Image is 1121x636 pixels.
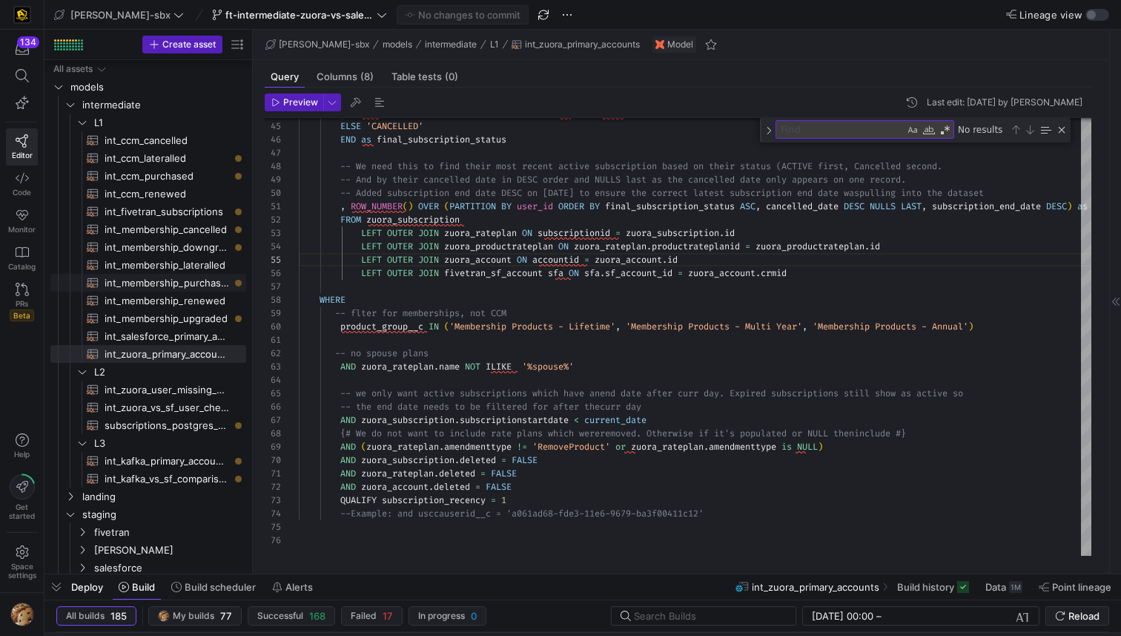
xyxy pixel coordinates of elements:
[8,225,36,234] span: Monitor
[859,187,984,199] span: pulling into the dataset
[1046,200,1067,212] span: DESC
[421,36,480,53] button: intermediate
[112,574,162,600] button: Build
[667,39,693,50] span: Model
[265,293,281,306] div: 58
[50,238,246,256] a: int_membership_downgraded​​​​​​​​​​
[50,363,246,381] div: Press SPACE to select this row.
[361,240,382,252] span: LEFT
[265,360,281,373] div: 63
[50,327,246,345] a: int_salesforce_primary_account​​​​​​​​​​
[755,200,761,212] span: ,
[465,361,480,373] span: NOT
[1052,581,1111,593] span: Point lineage
[158,610,170,622] img: https://storage.googleapis.com/y42-prod-data-exchange/images/1Nvl5cecG3s9yuu18pSpZlzl4PBNfpIlp06V...
[110,610,127,622] span: 185
[444,254,512,266] span: zuora_account
[890,574,976,600] button: Build history
[105,186,229,203] span: int_ccm_renewed​​​​​​​​​​
[50,96,246,114] div: Press SPACE to select this row.
[257,611,303,621] span: Successful
[265,94,323,111] button: Preview
[361,414,454,426] span: zuora_subscription
[486,36,503,53] button: L1
[667,254,678,266] span: id
[600,160,859,172] span: ubscription based on their status (ACTIVE first, C
[265,186,281,200] div: 50
[678,267,683,279] span: =
[403,200,408,212] span: (
[538,227,610,239] span: subscriptionid
[615,227,621,239] span: =
[265,280,281,293] div: 57
[985,581,1006,593] span: Data
[105,381,229,399] span: int_zuora_user_missing_check​​​​​​​​​​
[812,610,873,622] input: Start datetime
[634,610,784,622] input: Search Builds
[569,267,579,279] span: ON
[13,188,31,197] span: Code
[340,387,600,399] span: -- we only want active subscriptions which have an
[16,299,28,308] span: PRs
[265,306,281,320] div: 59
[854,387,963,399] span: ill show as active so
[17,36,39,48] div: 134
[265,133,281,146] div: 46
[589,200,600,212] span: BY
[584,267,600,279] span: sfa
[387,267,413,279] span: OUTER
[361,267,382,279] span: LEFT
[6,240,38,277] a: Catalog
[626,321,802,332] span: 'Membership Products - Multi Year'
[688,267,755,279] span: zuora_account
[626,227,719,239] span: zuora_subscription
[6,427,38,465] button: Help
[1010,124,1022,136] div: Previous Match (⇧Enter)
[647,240,652,252] span: .
[444,240,553,252] span: zuora_productrateplan
[409,606,486,626] button: In progress0
[444,200,449,212] span: (
[444,227,517,239] span: zuora_rateplan
[522,227,532,239] span: ON
[105,346,229,363] span: int_zuora_primary_accounts​​​​​​​​​​
[82,96,244,114] span: intermediate
[50,309,246,327] a: int_membership_upgraded​​​​​​​​​​
[265,213,281,226] div: 52
[922,122,936,137] div: Match Whole Word (⌥⌘W)
[584,254,589,266] span: =
[265,200,281,213] div: 51
[434,361,439,373] span: .
[6,128,38,165] a: Editor
[340,214,361,226] span: FROM
[165,574,262,600] button: Build scheduler
[979,574,1029,600] button: Data1M
[50,416,246,434] a: subscriptions_postgres_kafka_joined_view​​​​​​​​​​
[265,413,281,427] div: 67
[341,606,403,626] button: Failed17
[1045,606,1109,626] button: Reload
[532,254,579,266] span: accountid
[615,321,621,332] span: ,
[870,240,880,252] span: id
[600,401,641,413] span: curr day
[366,120,423,132] span: 'CANCELLED'
[82,488,244,505] span: landing
[387,254,413,266] span: OUTER
[595,254,662,266] span: zuora_account
[50,220,246,238] div: Press SPACE to select this row.
[50,256,246,274] a: int_membership_lateralled​​​​​​​​​​
[265,333,281,347] div: 61
[271,72,299,82] span: Query
[558,200,584,212] span: ORDER
[13,450,31,459] span: Help
[10,603,34,626] img: https://storage.googleapis.com/y42-prod-data-exchange/images/1Nvl5cecG3s9yuu18pSpZlzl4PBNfpIlp06V...
[265,574,320,600] button: Alerts
[408,200,413,212] span: )
[383,610,393,622] span: 17
[391,72,458,82] span: Table tests
[50,292,246,309] a: int_membership_renewed​​​​​​​​​​
[366,214,460,226] span: zuora_subscription
[932,200,1041,212] span: subscription_end_date
[50,185,246,203] div: Press SPACE to select this row.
